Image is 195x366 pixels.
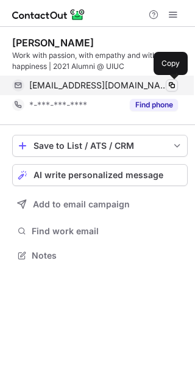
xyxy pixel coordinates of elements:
[34,141,166,151] div: Save to List / ATS / CRM
[12,164,188,186] button: AI write personalized message
[33,199,130,209] span: Add to email campaign
[29,80,169,91] span: [EMAIL_ADDRESS][DOMAIN_NAME]
[12,247,188,264] button: Notes
[32,226,183,237] span: Find work email
[12,223,188,240] button: Find work email
[34,170,163,180] span: AI write personalized message
[12,193,188,215] button: Add to email campaign
[12,37,94,49] div: [PERSON_NAME]
[32,250,183,261] span: Notes
[130,99,178,111] button: Reveal Button
[12,135,188,157] button: save-profile-one-click
[12,50,188,72] div: Work with passion, with empathy and with happiness | 2021 Alumni @ UIUC
[12,7,85,22] img: ContactOut v5.3.10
